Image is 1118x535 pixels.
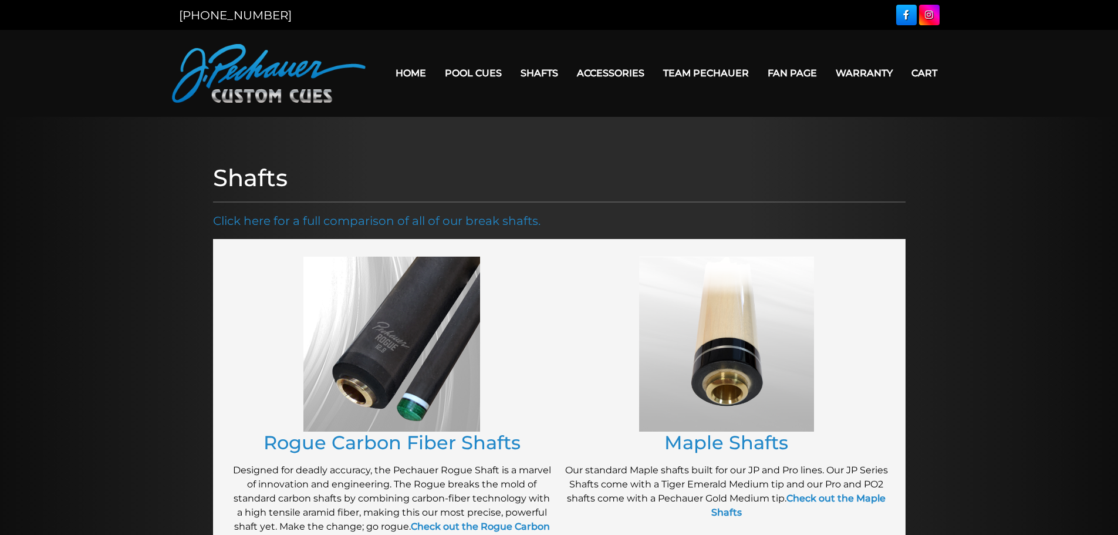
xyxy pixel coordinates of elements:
[565,463,888,520] p: Our standard Maple shafts built for our JP and Pro lines. Our JP Series Shafts come with a Tiger ...
[179,8,292,22] a: [PHONE_NUMBER]
[264,431,521,454] a: Rogue Carbon Fiber Shafts
[213,164,906,192] h1: Shafts
[826,58,902,88] a: Warranty
[386,58,435,88] a: Home
[654,58,758,88] a: Team Pechauer
[568,58,654,88] a: Accessories
[758,58,826,88] a: Fan Page
[172,44,366,103] img: Pechauer Custom Cues
[711,493,886,518] a: Check out the Maple Shafts
[213,214,541,228] a: Click here for a full comparison of all of our break shafts.
[664,431,788,454] a: Maple Shafts
[435,58,511,88] a: Pool Cues
[902,58,947,88] a: Cart
[511,58,568,88] a: Shafts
